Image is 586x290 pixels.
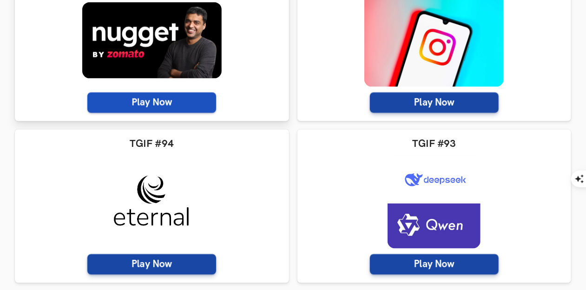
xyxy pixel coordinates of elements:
img: tgif-93-20250130t1415.png [388,156,481,249]
span: Play Now [370,92,499,113]
span: Play Now [370,254,499,275]
img: tgif-96-20250220t1416.png [82,2,222,79]
img: tgif-94-20250206t1416.png [82,172,222,232]
span: Play Now [87,254,216,275]
a: TGIF #94 Play Now [15,130,289,283]
a: TGIF #93 Play Now [297,130,572,283]
h3: TGIF #93 [306,138,563,150]
h3: TGIF #94 [23,138,281,150]
span: Play Now [87,92,216,113]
